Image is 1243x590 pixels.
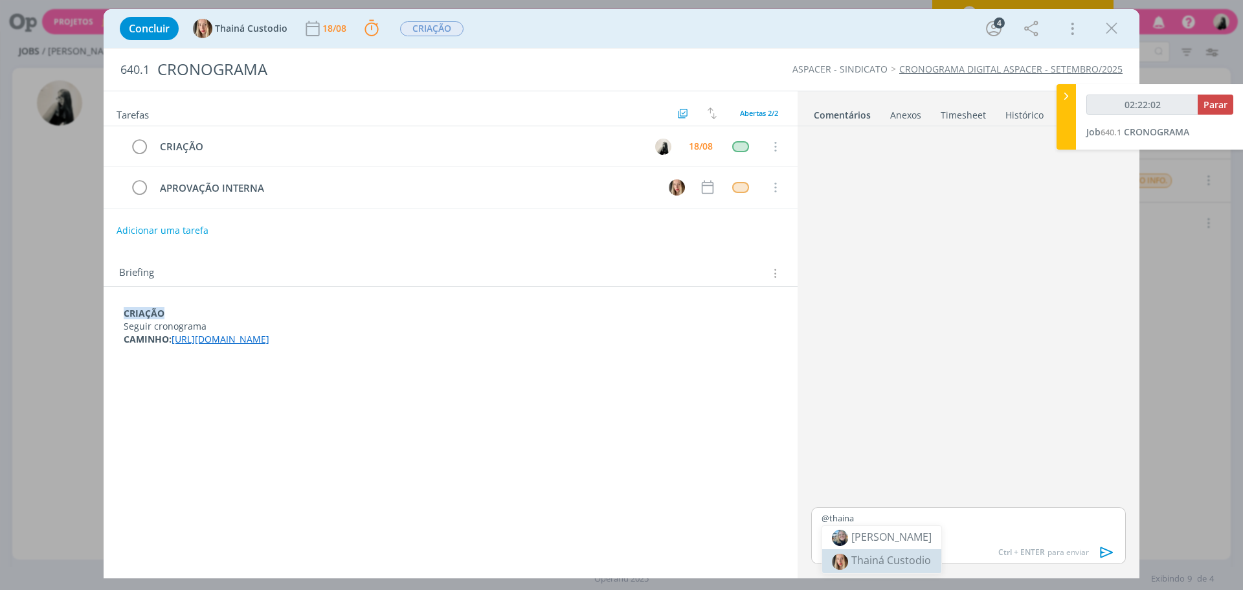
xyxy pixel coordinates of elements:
[983,18,1004,39] button: 4
[689,142,713,151] div: 18/08
[940,103,987,122] a: Timesheet
[708,108,717,119] img: arrow-down-up.svg
[120,63,150,77] span: 640.1
[104,9,1139,578] div: dialog
[1005,103,1044,122] a: Histórico
[740,108,778,118] span: Abertas 2/2
[1101,126,1121,138] span: 640.1
[193,19,287,38] button: TThainá Custodio
[998,547,1089,558] span: para enviar
[119,265,154,282] span: Briefing
[172,333,269,345] a: [URL][DOMAIN_NAME]
[1124,126,1189,138] span: CRONOGRAMA
[851,553,931,567] span: Thainá Custodio
[400,21,464,36] span: CRIAÇÃO
[998,547,1047,558] span: Ctrl + ENTER
[792,63,888,75] a: ASPACER - SINDICATO
[124,333,172,345] strong: CAMINHO:
[851,530,932,544] span: [PERSON_NAME]
[124,307,164,319] strong: CRIAÇÃO
[120,17,179,40] button: Concluir
[667,177,686,197] button: T
[322,24,349,33] div: 18/08
[215,24,287,33] span: Thainá Custodio
[899,63,1123,75] a: CRONOGRAMA DIGITAL ASPACER - SETEMBRO/2025
[813,103,871,122] a: Comentários
[1204,98,1227,111] span: Parar
[399,21,464,37] button: CRIAÇÃO
[832,530,848,546] img: 1728393300_bc21ea_imagem_do_whatsapp_de_20240815_s_133422_2522659d.jpg
[124,320,778,333] p: Seguir cronograma
[1086,126,1189,138] a: Job640.1CRONOGRAMA
[832,554,848,570] img: 1728397798_5b8125_whatsapp_image_20241008_at_112907.jpeg
[655,139,671,155] img: R
[152,54,700,85] div: CRONOGRAMA
[116,219,209,242] button: Adicionar uma tarefa
[822,512,1115,524] p: @thaina
[154,139,643,155] div: CRIAÇÃO
[154,180,656,196] div: APROVAÇÃO INTERNA
[994,17,1005,28] div: 4
[890,109,921,122] div: Anexos
[653,137,673,156] button: R
[1198,95,1233,115] button: Parar
[669,179,685,196] img: T
[129,23,170,34] span: Concluir
[193,19,212,38] img: T
[117,106,149,121] span: Tarefas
